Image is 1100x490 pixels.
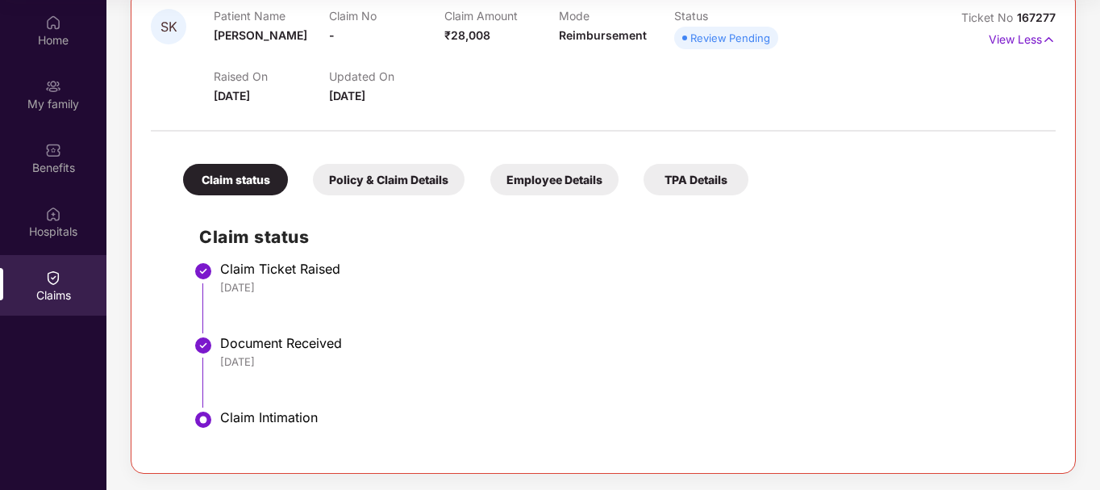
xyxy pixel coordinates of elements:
[194,262,213,281] img: svg+xml;base64,PHN2ZyBpZD0iU3RlcC1Eb25lLTMyeDMyIiB4bWxucz0iaHR0cDovL3d3dy53My5vcmcvMjAwMC9zdmciIH...
[199,224,1040,250] h2: Claim status
[45,78,61,94] img: svg+xml;base64,PHN2ZyB3aWR0aD0iMjAiIGhlaWdodD0iMjAiIHZpZXdCb3g9IjAgMCAyMCAyMCIgZmlsbD0ibm9uZSIgeG...
[160,20,177,34] span: SK
[490,164,619,195] div: Employee Details
[1017,10,1056,24] span: 167277
[194,336,213,355] img: svg+xml;base64,PHN2ZyBpZD0iU3RlcC1Eb25lLTMyeDMyIiB4bWxucz0iaHR0cDovL3d3dy53My5vcmcvMjAwMC9zdmciIH...
[559,28,647,42] span: Reimbursement
[313,164,465,195] div: Policy & Claim Details
[329,28,335,42] span: -
[214,89,250,103] span: [DATE]
[329,9,444,23] p: Claim No
[220,335,1040,351] div: Document Received
[644,164,748,195] div: TPA Details
[989,27,1056,48] p: View Less
[45,15,61,31] img: svg+xml;base64,PHN2ZyBpZD0iSG9tZSIgeG1sbnM9Imh0dHA6Ly93d3cudzMub3JnLzIwMDAvc3ZnIiB3aWR0aD0iMjAiIG...
[214,28,307,42] span: [PERSON_NAME]
[45,142,61,158] img: svg+xml;base64,PHN2ZyBpZD0iQmVuZWZpdHMiIHhtbG5zPSJodHRwOi8vd3d3LnczLm9yZy8yMDAwL3N2ZyIgd2lkdGg9Ij...
[329,89,365,103] span: [DATE]
[690,30,770,46] div: Review Pending
[961,10,1017,24] span: Ticket No
[183,164,288,195] div: Claim status
[220,280,1040,295] div: [DATE]
[1042,31,1056,48] img: svg+xml;base64,PHN2ZyB4bWxucz0iaHR0cDovL3d3dy53My5vcmcvMjAwMC9zdmciIHdpZHRoPSIxNyIgaGVpZ2h0PSIxNy...
[194,410,213,429] img: svg+xml;base64,PHN2ZyBpZD0iU3RlcC1BY3RpdmUtMzJ4MzIiIHhtbG5zPSJodHRwOi8vd3d3LnczLm9yZy8yMDAwL3N2Zy...
[674,9,790,23] p: Status
[45,270,61,286] img: svg+xml;base64,PHN2ZyBpZD0iQ2xhaW0iIHhtbG5zPSJodHRwOi8vd3d3LnczLm9yZy8yMDAwL3N2ZyIgd2lkdGg9IjIwIi...
[220,409,1040,425] div: Claim Intimation
[220,354,1040,369] div: [DATE]
[559,9,674,23] p: Mode
[220,261,1040,277] div: Claim Ticket Raised
[444,28,490,42] span: ₹28,008
[45,206,61,222] img: svg+xml;base64,PHN2ZyBpZD0iSG9zcGl0YWxzIiB4bWxucz0iaHR0cDovL3d3dy53My5vcmcvMjAwMC9zdmciIHdpZHRoPS...
[329,69,444,83] p: Updated On
[214,69,329,83] p: Raised On
[444,9,560,23] p: Claim Amount
[214,9,329,23] p: Patient Name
